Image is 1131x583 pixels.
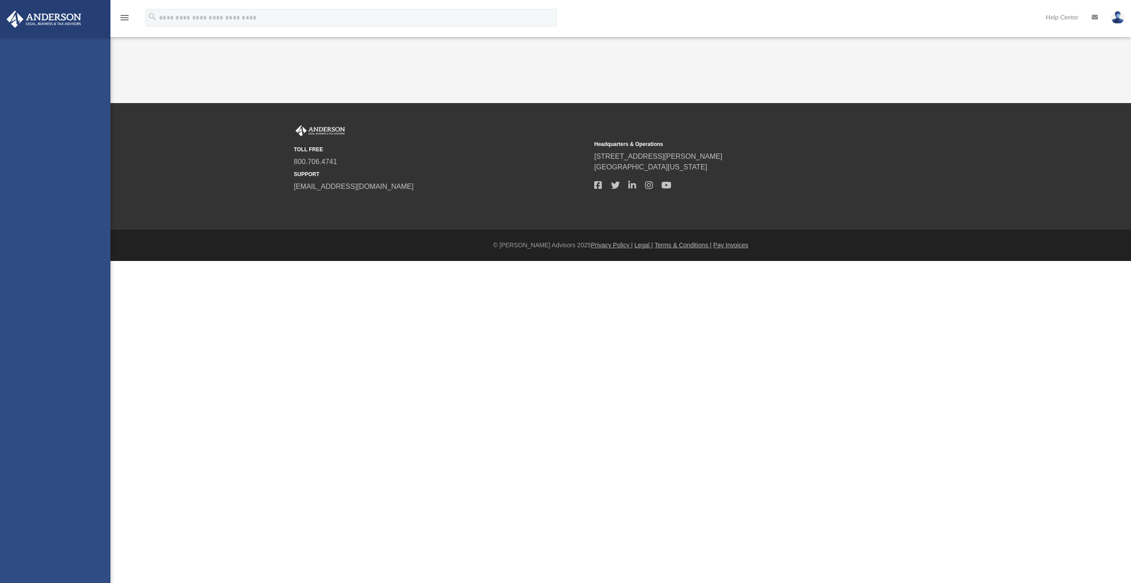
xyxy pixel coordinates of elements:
a: Legal | [634,242,653,249]
a: [STREET_ADDRESS][PERSON_NAME] [594,153,722,160]
a: 800.706.4741 [294,158,337,165]
a: menu [119,17,130,23]
div: © [PERSON_NAME] Advisors 2025 [110,241,1131,250]
i: menu [119,12,130,23]
small: SUPPORT [294,170,588,178]
small: Headquarters & Operations [594,140,888,148]
img: User Pic [1111,11,1124,24]
img: Anderson Advisors Platinum Portal [294,125,347,137]
a: [EMAIL_ADDRESS][DOMAIN_NAME] [294,183,414,190]
i: search [148,12,157,22]
small: TOLL FREE [294,146,588,153]
img: Anderson Advisors Platinum Portal [4,11,84,28]
a: Pay Invoices [713,242,748,249]
a: Terms & Conditions | [655,242,712,249]
a: Privacy Policy | [591,242,633,249]
a: [GEOGRAPHIC_DATA][US_STATE] [594,163,707,171]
